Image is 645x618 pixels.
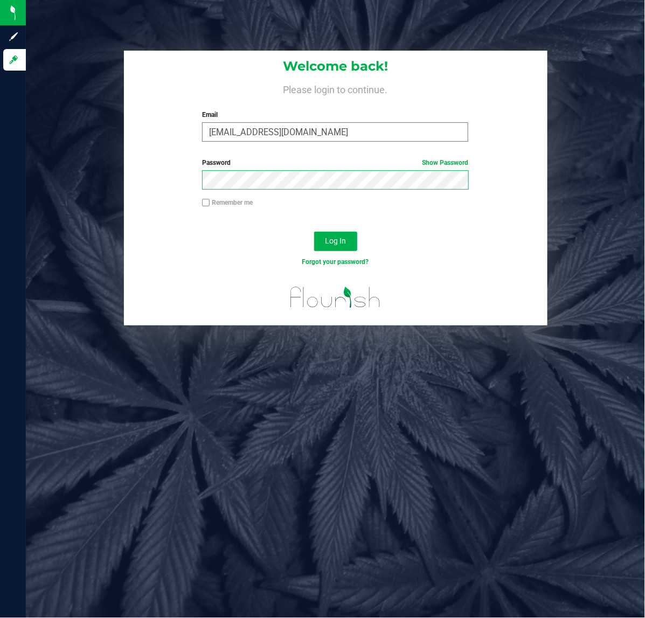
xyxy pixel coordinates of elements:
[124,59,547,73] h1: Welcome back!
[314,232,357,251] button: Log In
[124,82,547,95] h4: Please login to continue.
[202,110,468,120] label: Email
[325,237,346,245] span: Log In
[202,159,231,166] span: Password
[8,31,19,42] inline-svg: Sign up
[202,198,253,207] label: Remember me
[8,54,19,65] inline-svg: Log in
[282,278,389,317] img: flourish_logo.svg
[202,199,210,206] input: Remember me
[302,258,369,266] a: Forgot your password?
[422,159,468,166] a: Show Password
